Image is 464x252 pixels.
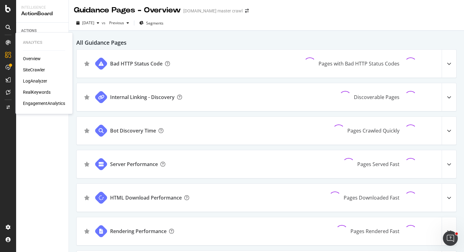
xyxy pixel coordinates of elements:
[23,40,65,45] div: Analytics
[110,227,167,235] div: Rendering Performance
[23,67,45,73] a: SiteCrawler
[319,60,399,67] div: Pages with Bad HTTP Status Codes
[146,20,163,26] span: Segments
[82,20,94,25] span: 2025 Aug. 18th
[107,20,124,25] span: Previous
[84,229,90,234] div: star
[76,38,457,47] h2: All Guidance Pages
[84,162,90,167] div: star
[23,78,47,84] a: LogAnalyzer
[354,93,399,101] div: Discoverable Pages
[23,89,51,95] a: RealKeywords
[443,231,458,246] iframe: Intercom live chat
[21,10,64,17] div: ActionBoard
[23,100,65,106] a: EngagementAnalytics
[21,28,37,34] div: ACTIONS
[74,18,102,28] button: [DATE]
[110,160,158,168] div: Server Performance
[84,128,90,133] div: star
[183,8,243,14] div: [DOMAIN_NAME] master crawl
[102,20,107,25] span: vs
[137,18,166,28] button: Segments
[110,194,182,201] div: HTML Download Performance
[245,9,249,13] div: arrow-right-arrow-left
[84,95,90,100] div: star
[84,195,90,200] div: star
[74,5,181,16] div: Guidance Pages - Overview
[110,60,163,67] div: Bad HTTP Status Code
[84,61,90,66] div: star
[110,93,175,101] div: Internal Linking - Discovery
[110,127,156,134] div: Bot Discovery Time
[357,160,399,168] div: Pages Served Fast
[107,18,132,28] button: Previous
[23,56,41,62] a: Overview
[21,5,64,10] div: Intelligence
[344,194,399,201] div: Pages Downloaded Fast
[21,28,64,34] a: ACTIONS
[347,127,399,134] div: Pages Crawled Quickly
[350,227,399,235] div: Pages Rendered Fast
